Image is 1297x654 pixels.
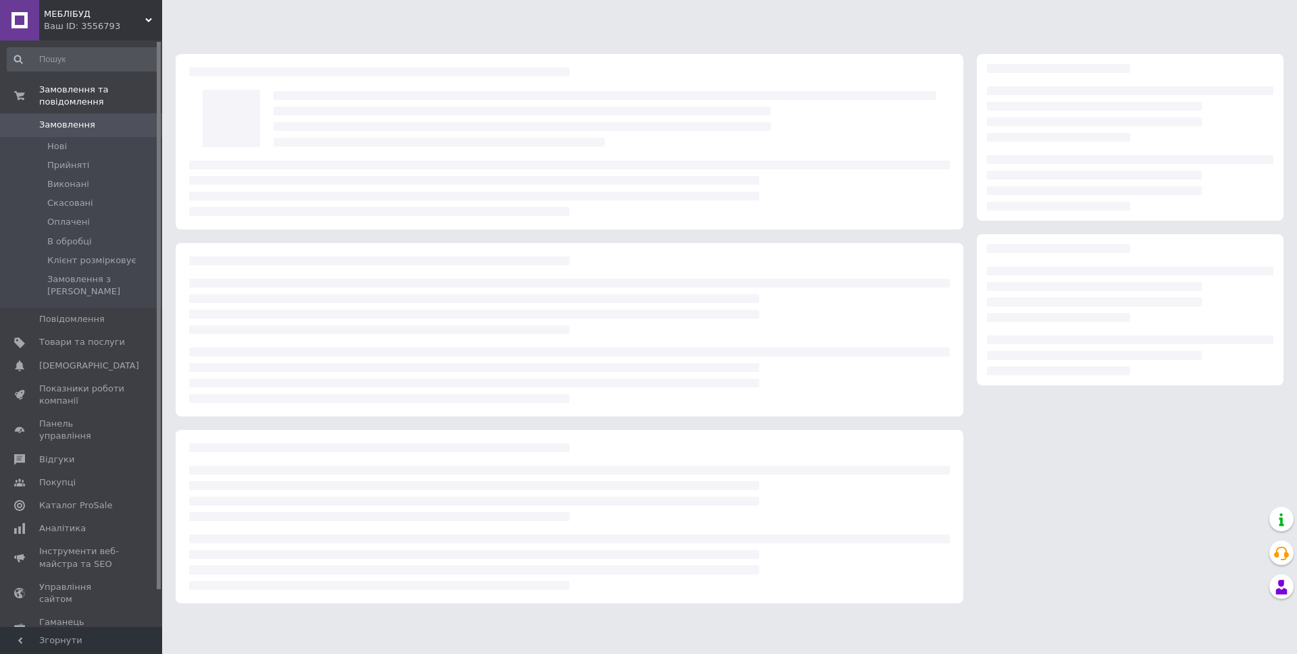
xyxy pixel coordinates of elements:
span: Панель управління [39,418,125,442]
span: Показники роботи компанії [39,383,125,407]
span: Відгуки [39,454,74,466]
span: Каталог ProSale [39,499,112,512]
span: Замовлення та повідомлення [39,84,162,108]
span: МЕБЛІБУД [44,8,145,20]
span: Виконані [47,178,89,190]
span: В обробці [47,236,92,248]
span: Прийняті [47,159,89,171]
span: Замовлення з [PERSON_NAME] [47,273,158,298]
span: Замовлення [39,119,95,131]
span: Клієнт розмірковує [47,254,136,267]
div: Ваш ID: 3556793 [44,20,162,32]
span: Управління сайтом [39,581,125,605]
span: Нові [47,140,67,153]
span: Повідомлення [39,313,105,325]
span: Товари та послуги [39,336,125,348]
span: Аналітика [39,522,86,535]
span: Оплачені [47,216,90,228]
input: Пошук [7,47,159,72]
span: [DEMOGRAPHIC_DATA] [39,360,139,372]
span: Скасовані [47,197,93,209]
span: Покупці [39,476,76,489]
span: Інструменти веб-майстра та SEO [39,545,125,570]
span: Гаманець компанії [39,616,125,641]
